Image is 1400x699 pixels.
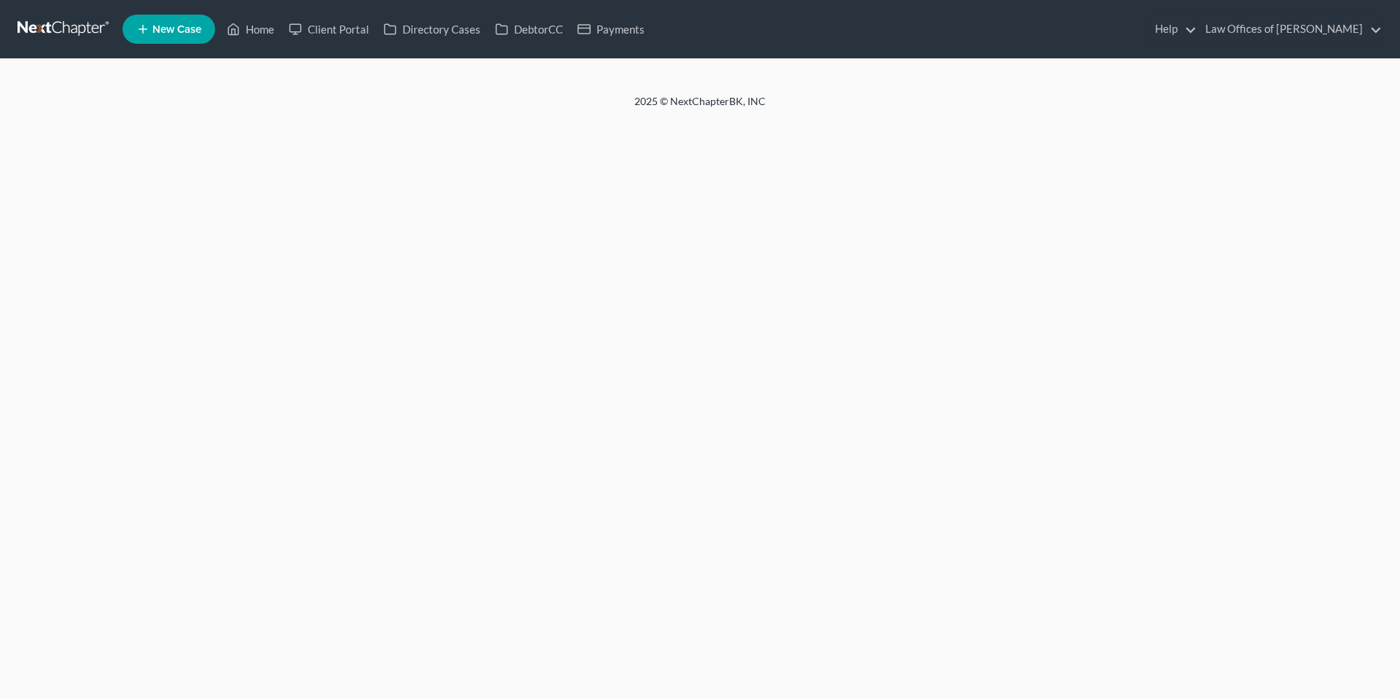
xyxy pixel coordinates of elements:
[1198,16,1382,42] a: Law Offices of [PERSON_NAME]
[281,16,376,42] a: Client Portal
[1148,16,1197,42] a: Help
[219,16,281,42] a: Home
[284,94,1116,120] div: 2025 © NextChapterBK, INC
[376,16,488,42] a: Directory Cases
[488,16,570,42] a: DebtorCC
[122,15,215,44] new-legal-case-button: New Case
[570,16,652,42] a: Payments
